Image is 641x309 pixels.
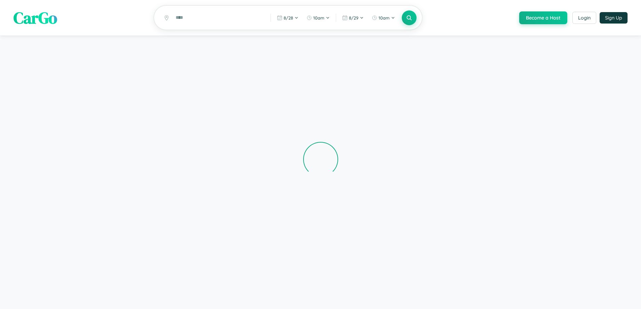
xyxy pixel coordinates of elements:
[13,7,57,29] span: CarGo
[284,15,293,21] span: 8 / 28
[313,15,324,21] span: 10am
[600,12,628,24] button: Sign Up
[303,12,333,23] button: 10am
[368,12,398,23] button: 10am
[379,15,390,21] span: 10am
[339,12,367,23] button: 8/29
[572,12,596,24] button: Login
[349,15,358,21] span: 8 / 29
[519,11,567,24] button: Become a Host
[274,12,302,23] button: 8/28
